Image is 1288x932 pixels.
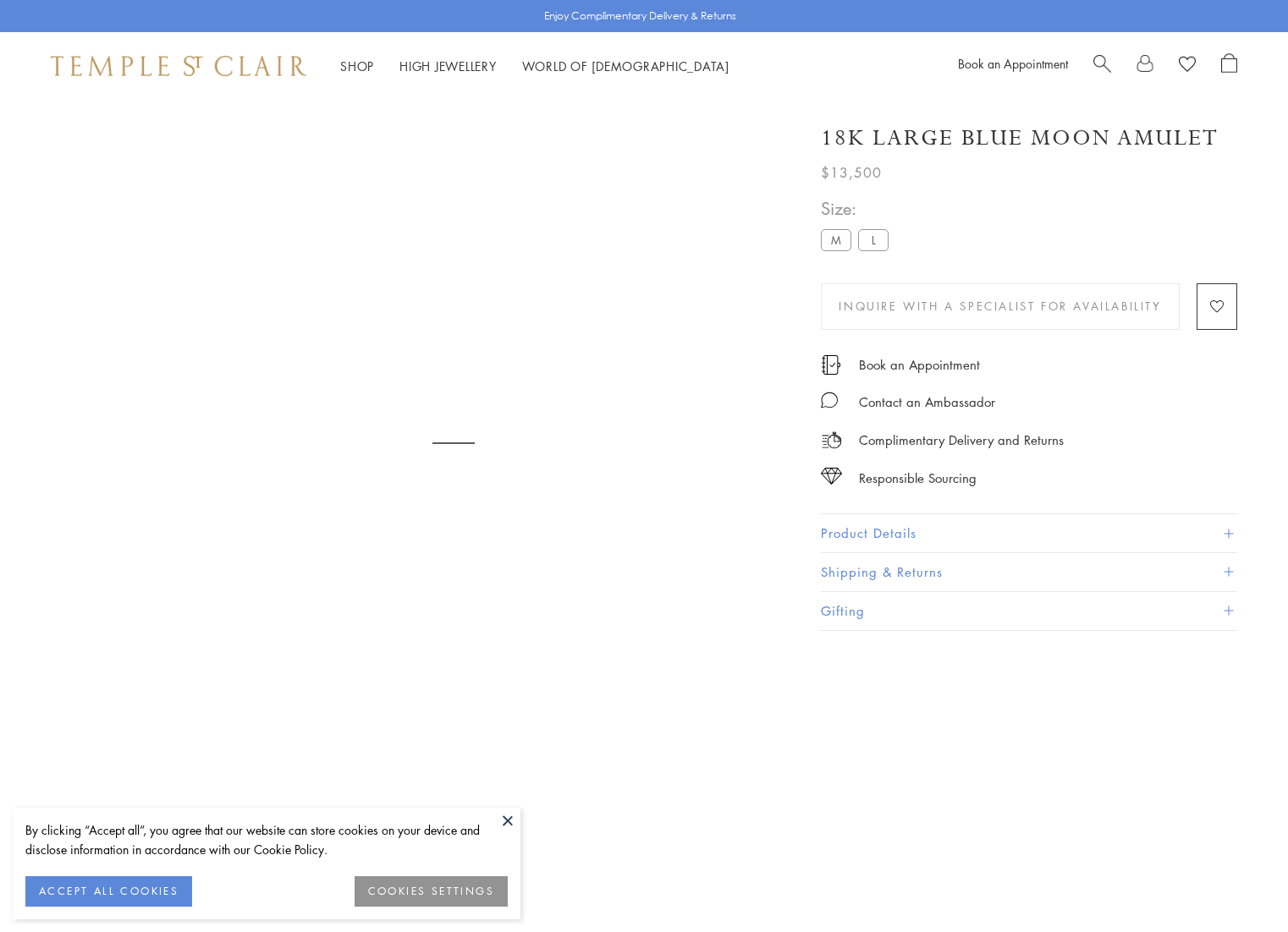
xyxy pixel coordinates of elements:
span: Size: [821,195,895,222]
a: World of [DEMOGRAPHIC_DATA]World of [DEMOGRAPHIC_DATA] [522,58,729,74]
button: Shipping & Returns [821,553,1237,591]
span: Inquire With A Specialist for Availability [839,297,1161,315]
span: $13,500 [821,162,882,184]
img: icon_appointment.svg [821,355,841,375]
label: L [858,229,889,250]
button: Gifting [821,592,1237,630]
div: Contact an Ambassador [859,392,995,413]
img: MessageIcon-01_2.svg [821,392,838,408]
a: Book an Appointment [859,355,980,374]
a: Open Shopping Bag [1221,53,1237,79]
label: M [821,229,851,250]
img: icon_delivery.svg [821,430,842,451]
p: Complimentary Delivery and Returns [859,430,1064,451]
div: By clicking “Accept all”, you agree that our website can store cookies on your device and disclos... [25,820,508,859]
a: View Wishlist [1179,53,1196,79]
img: Temple St. Clair [51,56,306,76]
p: Enjoy Complimentary Delivery & Returns [544,8,736,25]
a: Book an Appointment [958,55,1068,72]
a: ShopShop [340,58,374,74]
nav: Main navigation [340,56,729,77]
button: Product Details [821,514,1237,552]
h1: 18K Large Blue Moon Amulet [821,123,1219,153]
button: Inquire With A Specialist for Availability [821,283,1180,330]
a: High JewelleryHigh Jewellery [399,58,497,74]
img: icon_sourcing.svg [821,468,842,485]
div: Responsible Sourcing [859,468,977,489]
button: COOKIES SETTINGS [355,876,508,907]
a: Search [1093,53,1111,79]
button: ACCEPT ALL COOKIES [25,876,192,907]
